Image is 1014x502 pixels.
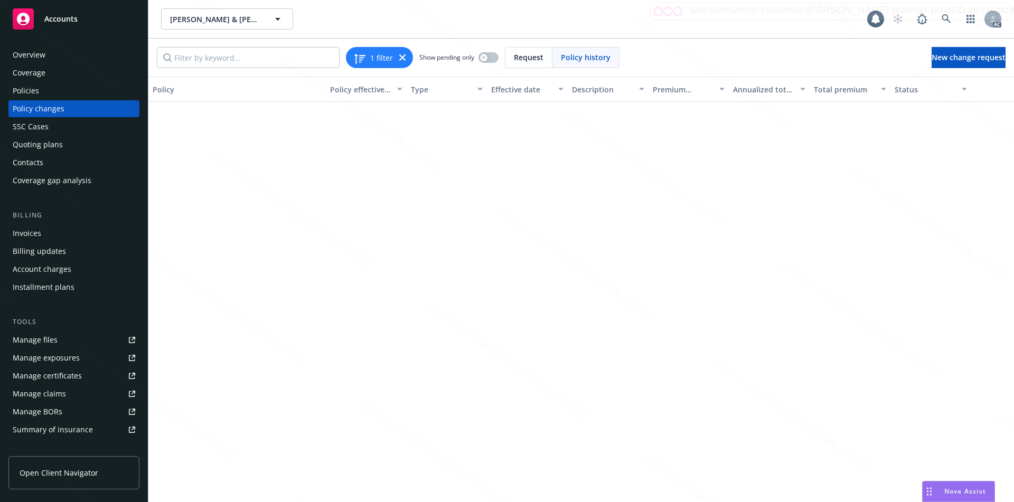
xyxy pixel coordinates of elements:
[8,4,139,34] a: Accounts
[13,136,63,153] div: Quoting plans
[922,481,995,502] button: Nova Assist
[8,349,139,366] a: Manage exposures
[8,403,139,420] a: Manage BORs
[561,52,611,63] span: Policy history
[814,84,875,95] div: Total premium
[8,100,139,117] a: Policy changes
[8,210,139,221] div: Billing
[13,225,41,242] div: Invoices
[649,77,729,102] button: Premium change
[407,77,487,102] button: Type
[13,403,62,420] div: Manage BORs
[8,172,139,189] a: Coverage gap analysis
[148,77,326,102] button: Policy
[370,52,393,63] span: 1 filter
[13,331,58,348] div: Manage files
[411,84,472,95] div: Type
[8,136,139,153] a: Quoting plans
[8,421,139,438] a: Summary of insurance
[960,8,981,30] a: Switch app
[810,77,890,102] button: Total premium
[44,15,78,23] span: Accounts
[326,77,407,102] button: Policy effective dates
[20,467,98,478] span: Open Client Navigator
[8,82,139,99] a: Policies
[514,52,543,63] span: Request
[13,172,91,189] div: Coverage gap analysis
[170,14,261,25] span: [PERSON_NAME] & [PERSON_NAME]
[13,118,49,135] div: SSC Cases
[8,367,139,384] a: Manage certificates
[568,77,649,102] button: Description
[13,154,43,171] div: Contacts
[157,47,340,68] input: Filter by keyword...
[895,84,955,95] div: Status
[8,154,139,171] a: Contacts
[13,385,66,402] div: Manage claims
[936,8,957,30] a: Search
[8,261,139,278] a: Account charges
[13,367,82,384] div: Manage certificates
[13,100,64,117] div: Policy changes
[932,47,1006,68] a: New change request
[161,8,293,30] button: [PERSON_NAME] & [PERSON_NAME]
[13,421,93,438] div: Summary of insurance
[487,77,568,102] button: Effective date
[733,84,794,95] div: Annualized total premium change
[13,349,80,366] div: Manage exposures
[8,331,139,348] a: Manage files
[491,84,552,95] div: Effective date
[13,279,74,296] div: Installment plans
[8,225,139,242] a: Invoices
[8,385,139,402] a: Manage claims
[932,52,1006,62] span: New change request
[13,82,39,99] div: Policies
[8,243,139,260] a: Billing updates
[13,64,45,81] div: Coverage
[887,8,908,30] a: Start snowing
[8,317,139,327] div: Tools
[890,77,971,102] button: Status
[13,243,66,260] div: Billing updates
[13,46,45,63] div: Overview
[944,487,986,496] span: Nova Assist
[729,77,810,102] button: Annualized total premium change
[912,8,933,30] a: Report a Bug
[8,279,139,296] a: Installment plans
[153,84,322,95] div: Policy
[572,84,633,95] div: Description
[8,46,139,63] a: Overview
[8,118,139,135] a: SSC Cases
[419,53,474,62] span: Show pending only
[330,84,391,95] div: Policy effective dates
[13,261,71,278] div: Account charges
[653,84,713,95] div: Premium change
[8,64,139,81] a: Coverage
[923,481,936,501] div: Drag to move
